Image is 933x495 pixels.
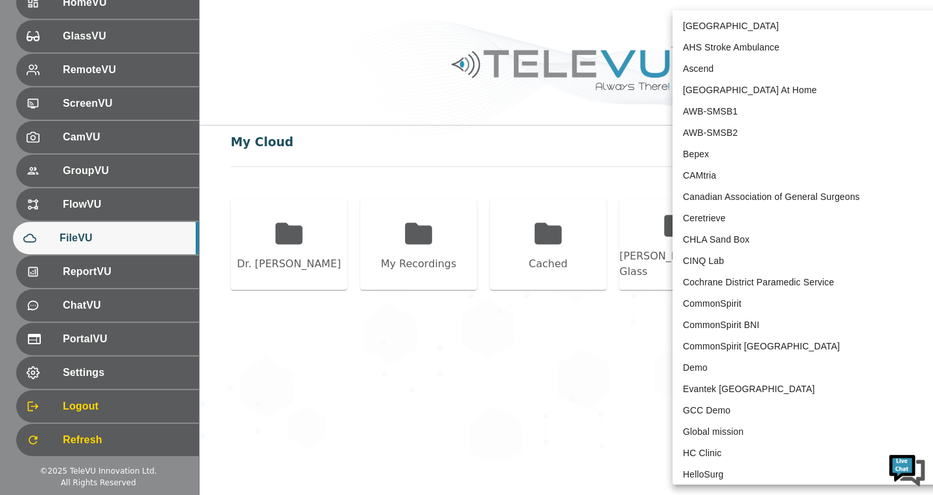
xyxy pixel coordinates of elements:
div: Minimize live chat window [213,6,244,38]
span: We're online! [75,163,179,294]
div: Chat with us now [67,68,218,85]
img: Chat Widget [888,450,927,489]
textarea: Type your message and hit 'Enter' [6,353,247,399]
img: d_736959983_company_1615157101543_736959983 [22,60,54,93]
